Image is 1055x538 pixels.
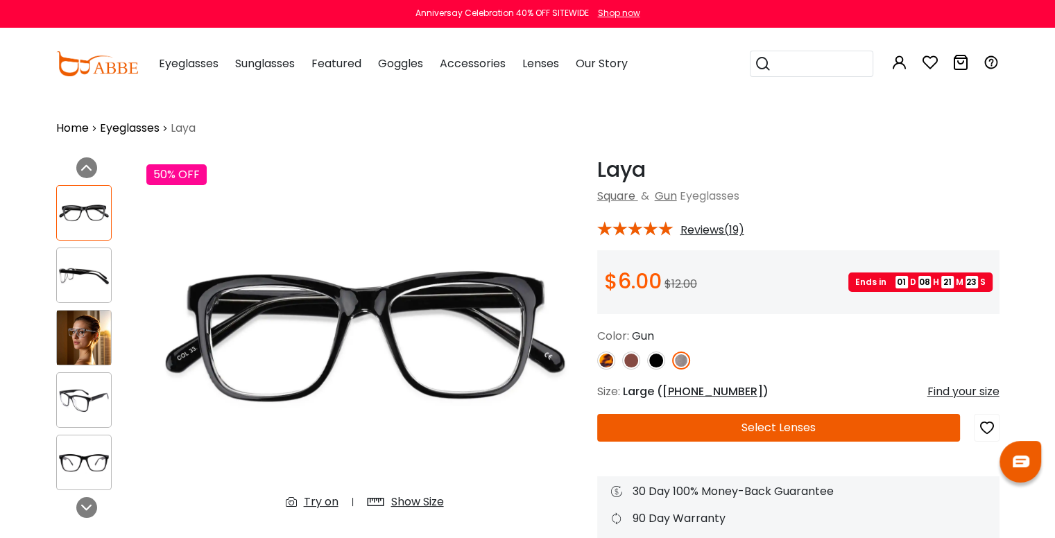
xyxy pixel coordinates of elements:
span: 01 [895,276,908,288]
button: Select Lenses [597,414,961,442]
span: Gun [632,328,654,344]
span: Our Story [576,55,628,71]
span: 21 [941,276,954,288]
div: Shop now [598,7,640,19]
span: D [910,276,916,288]
span: $12.00 [664,276,697,292]
img: Laya Gun Plastic Eyeglasses , UniversalBridgeFit Frames from ABBE Glasses [57,200,111,227]
div: Find your size [927,383,1000,400]
div: 90 Day Warranty [611,510,986,527]
span: [PHONE_NUMBER] [662,383,763,399]
img: chat [1013,455,1029,467]
div: Show Size [391,494,444,510]
span: H [933,276,939,288]
span: Reviews(19) [680,224,744,236]
span: Sunglasses [235,55,295,71]
span: & [638,188,652,204]
a: Eyeglasses [100,120,160,137]
img: abbeglasses.com [56,51,138,76]
span: Size: [597,383,620,399]
span: $6.00 [604,266,662,296]
span: 08 [918,276,931,288]
span: M [956,276,963,288]
span: Goggles [378,55,423,71]
span: Eyeglasses [680,188,739,204]
span: Large ( ) [623,383,769,399]
img: Laya Gun Plastic Eyeglasses , UniversalBridgeFit Frames from ABBE Glasses [57,449,111,476]
span: Featured [311,55,361,71]
div: 50% OFF [146,164,207,185]
span: Ends in [855,276,893,288]
a: Gun [655,188,677,204]
span: S [980,276,986,288]
div: 30 Day 100% Money-Back Guarantee [611,483,986,500]
img: Laya Gun Plastic Eyeglasses , UniversalBridgeFit Frames from ABBE Glasses [57,311,111,365]
h1: Laya [597,157,1000,182]
img: Laya Gun Plastic Eyeglasses , UniversalBridgeFit Frames from ABBE Glasses [146,157,583,521]
a: Square [597,188,635,204]
div: Try on [304,494,338,510]
img: Laya Gun Plastic Eyeglasses , UniversalBridgeFit Frames from ABBE Glasses [57,387,111,414]
a: Shop now [591,7,640,19]
span: Color: [597,328,629,344]
span: Eyeglasses [159,55,218,71]
div: Anniversay Celebration 40% OFF SITEWIDE [415,7,589,19]
span: Accessories [440,55,506,71]
span: 23 [966,276,978,288]
span: Lenses [522,55,559,71]
a: Home [56,120,89,137]
img: Laya Gun Plastic Eyeglasses , UniversalBridgeFit Frames from ABBE Glasses [57,262,111,289]
span: Laya [171,120,196,137]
